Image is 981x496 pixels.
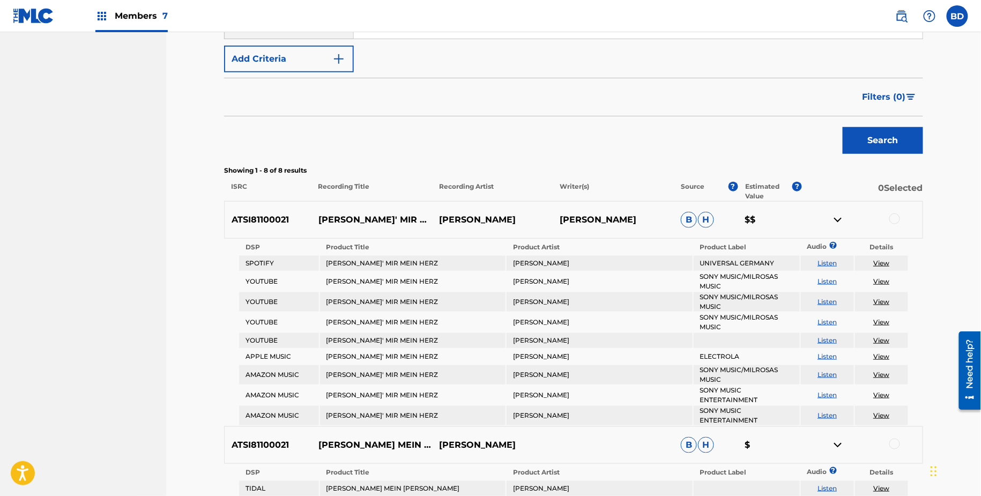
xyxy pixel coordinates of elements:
td: YOUTUBE [239,333,319,348]
td: SONY MUSIC ENTERTAINMENT [694,386,800,405]
p: [PERSON_NAME] [553,213,674,226]
td: [PERSON_NAME] [507,481,693,496]
th: Details [855,240,908,255]
img: contract [831,213,844,226]
td: [PERSON_NAME] [507,406,693,425]
a: View [873,298,889,306]
a: View [873,336,889,344]
td: [PERSON_NAME]' MIR MEIN HERZ [320,272,506,291]
p: ATSI81100021 [225,439,311,451]
td: [PERSON_NAME]' MIR MEIN HERZ [320,349,506,364]
td: [PERSON_NAME]' MIR MEIN HERZ [320,386,506,405]
td: [PERSON_NAME]' MIR MEIN HERZ [320,292,506,312]
td: [PERSON_NAME]' MIR MEIN HERZ [320,365,506,384]
a: Listen [817,352,837,360]
span: Members [115,10,168,22]
p: Source [681,182,705,201]
div: User Menu [947,5,968,27]
td: [PERSON_NAME]' MIR MEIN HERZ [320,406,506,425]
img: Top Rightsholders [95,10,108,23]
div: Drag [931,455,937,487]
td: [PERSON_NAME] [507,333,693,348]
img: MLC Logo [13,8,54,24]
p: ISRC [224,182,311,201]
a: View [873,318,889,326]
a: Listen [817,484,837,492]
a: Listen [817,411,837,419]
td: [PERSON_NAME] [507,272,693,291]
img: contract [831,439,844,451]
th: Product Label [694,465,800,480]
img: filter [906,94,916,100]
a: View [873,352,889,360]
p: 0 Selected [802,182,923,201]
th: DSP [239,465,319,480]
a: Listen [817,318,837,326]
a: View [873,391,889,399]
td: [PERSON_NAME] [507,292,693,312]
th: Product Label [694,240,800,255]
td: [PERSON_NAME]' MIR MEIN HERZ [320,333,506,348]
a: Listen [817,336,837,344]
td: TIDAL [239,481,319,496]
p: Estimated Value [745,182,792,201]
p: $$ [738,213,801,226]
p: Recording Artist [432,182,553,201]
th: Product Title [320,240,506,255]
th: Product Title [320,465,506,480]
th: DSP [239,240,319,255]
td: AMAZON MUSIC [239,406,319,425]
a: View [873,411,889,419]
td: SONY MUSIC/MILROSAS MUSIC [694,292,800,312]
button: Filters (0) [856,84,923,110]
a: Listen [817,259,837,267]
td: AMAZON MUSIC [239,386,319,405]
th: Product Artist [507,240,693,255]
td: SPOTIFY [239,256,319,271]
a: Public Search [891,5,912,27]
span: Filters ( 0 ) [863,91,906,103]
td: SONY MUSIC ENTERTAINMENT [694,406,800,425]
td: YOUTUBE [239,313,319,332]
td: YOUTUBE [239,292,319,312]
p: Showing 1 - 8 of 8 results [224,166,923,175]
th: Details [855,465,908,480]
a: View [873,371,889,379]
a: Listen [817,371,837,379]
p: Audio [801,242,814,251]
span: B [681,212,697,228]
th: Product Artist [507,465,693,480]
td: [PERSON_NAME]' MIR MEIN HERZ [320,256,506,271]
span: B [681,437,697,453]
span: H [698,212,714,228]
p: [PERSON_NAME] [432,439,553,451]
p: [PERSON_NAME] [432,213,553,226]
img: 9d2ae6d4665cec9f34b9.svg [332,53,345,65]
span: 7 [162,11,168,21]
span: H [698,437,714,453]
p: $ [738,439,801,451]
td: ELECTROLA [694,349,800,364]
a: View [873,277,889,285]
td: [PERSON_NAME] [507,256,693,271]
td: [PERSON_NAME]' MIR MEIN HERZ [320,313,506,332]
img: search [895,10,908,23]
a: Listen [817,298,837,306]
img: help [923,10,936,23]
iframe: Resource Center [951,328,981,414]
p: [PERSON_NAME]' MIR MEIN HERZ [311,213,432,226]
td: APPLE MUSIC [239,349,319,364]
button: Search [843,127,923,154]
td: [PERSON_NAME] [507,313,693,332]
a: Listen [817,277,837,285]
td: [PERSON_NAME] [507,365,693,384]
div: Help [919,5,940,27]
p: [PERSON_NAME] MEIN [PERSON_NAME] [311,439,432,451]
a: View [873,484,889,492]
td: YOUTUBE [239,272,319,291]
p: Audio [801,467,814,477]
a: Listen [817,391,837,399]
